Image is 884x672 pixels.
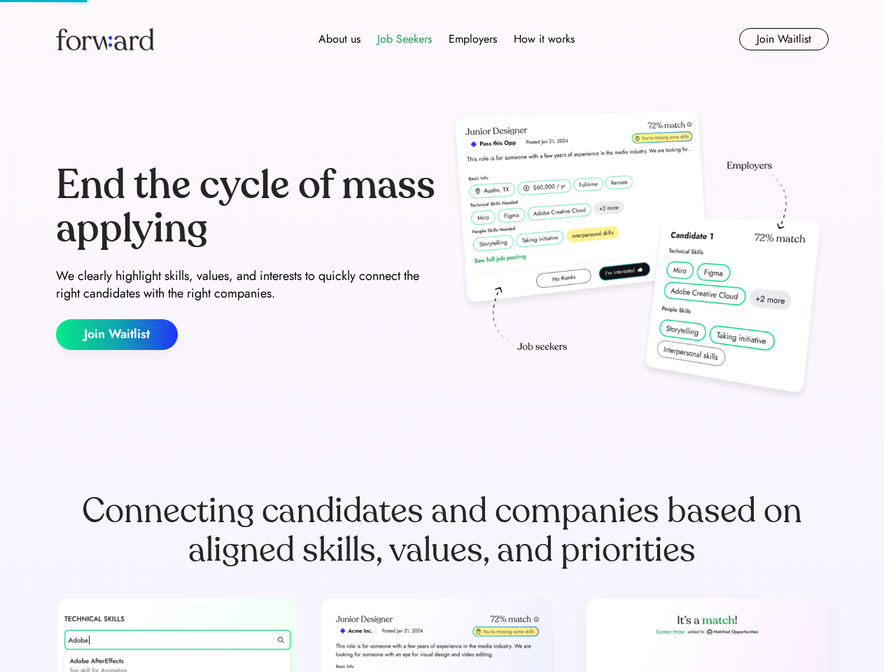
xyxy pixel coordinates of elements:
[56,491,829,570] div: Connecting candidates and companies based on aligned skills, values, and priorities
[56,164,437,250] div: End the cycle of mass applying
[448,106,829,407] img: hero-image.png
[56,319,178,350] button: Join Waitlist
[56,28,154,50] img: Forward logo
[739,28,829,50] button: Join Waitlist
[514,31,575,48] div: How it works
[56,267,437,302] div: We clearly highlight skills, values, and interests to quickly connect the right candidates with t...
[377,31,432,48] div: Job Seekers
[449,31,497,48] div: Employers
[318,31,360,48] div: About us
